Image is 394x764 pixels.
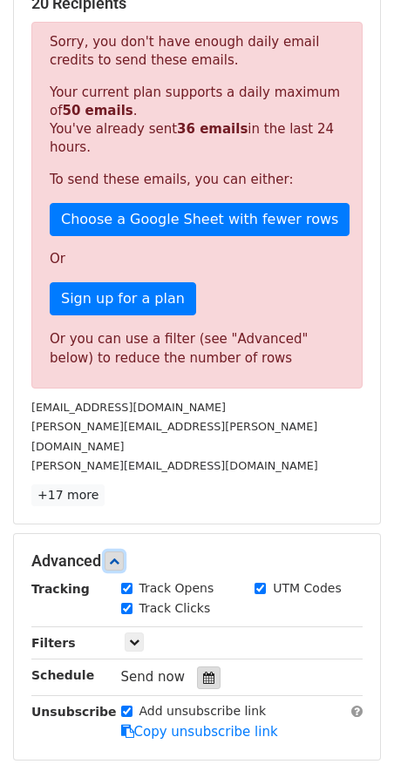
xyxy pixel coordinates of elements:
label: UTM Codes [273,579,341,598]
a: +17 more [31,484,105,506]
label: Add unsubscribe link [139,702,267,720]
label: Track Clicks [139,599,211,618]
small: [PERSON_NAME][EMAIL_ADDRESS][DOMAIN_NAME] [31,459,318,472]
iframe: Chat Widget [307,680,394,764]
a: Sign up for a plan [50,282,196,315]
label: Track Opens [139,579,214,598]
a: Copy unsubscribe link [121,724,278,740]
strong: Unsubscribe [31,705,117,719]
small: [EMAIL_ADDRESS][DOMAIN_NAME] [31,401,226,414]
p: Or [50,250,344,268]
h5: Advanced [31,551,363,571]
strong: 36 emails [177,121,248,137]
p: To send these emails, you can either: [50,171,344,189]
p: Your current plan supports a daily maximum of . You've already sent in the last 24 hours. [50,84,344,157]
strong: Schedule [31,668,94,682]
a: Choose a Google Sheet with fewer rows [50,203,350,236]
div: Or you can use a filter (see "Advanced" below) to reduce the number of rows [50,329,344,368]
small: [PERSON_NAME][EMAIL_ADDRESS][PERSON_NAME][DOMAIN_NAME] [31,420,317,453]
strong: Filters [31,636,76,650]
strong: Tracking [31,582,90,596]
p: Sorry, you don't have enough daily email credits to send these emails. [50,33,344,70]
strong: 50 emails [62,103,132,118]
span: Send now [121,669,186,685]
